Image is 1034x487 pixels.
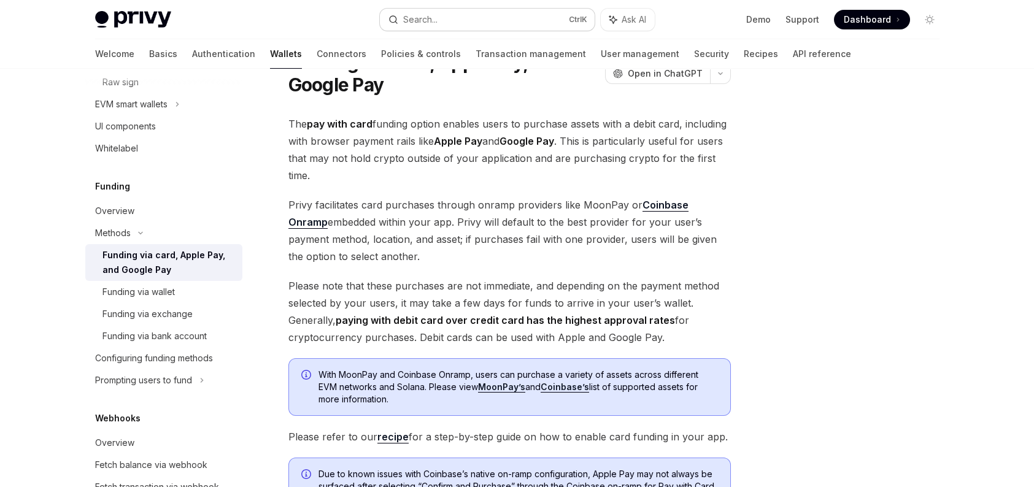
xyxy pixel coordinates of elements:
[920,10,939,29] button: Toggle dark mode
[288,196,731,265] span: Privy facilitates card purchases through onramp providers like MoonPay or embedded within your ap...
[95,458,207,472] div: Fetch balance via webhook
[102,248,235,277] div: Funding via card, Apple Pay, and Google Pay
[403,12,438,27] div: Search...
[95,435,134,450] div: Overview
[95,351,213,366] div: Configuring funding methods
[541,382,589,393] a: Coinbase’s
[628,67,703,80] span: Open in ChatGPT
[318,369,718,405] span: With MoonPay and Coinbase Onramp, users can purchase a variety of assets across different EVM net...
[381,39,461,69] a: Policies & controls
[605,63,710,84] button: Open in ChatGPT
[744,39,778,69] a: Recipes
[478,382,525,393] a: MoonPay’s
[95,39,134,69] a: Welcome
[694,39,729,69] a: Security
[85,432,242,454] a: Overview
[844,13,891,26] span: Dashboard
[380,9,595,31] button: Search...CtrlK
[377,431,409,443] a: recipe
[85,454,242,476] a: Fetch balance via webhook
[85,244,242,281] a: Funding via card, Apple Pay, and Google Pay
[288,277,731,346] span: Please note that these purchases are not immediate, and depending on the payment method selected ...
[834,10,910,29] a: Dashboard
[476,39,586,69] a: Transaction management
[85,200,242,222] a: Overview
[95,179,130,194] h5: Funding
[317,39,366,69] a: Connectors
[785,13,819,26] a: Support
[149,39,177,69] a: Basics
[500,135,554,147] strong: Google Pay
[102,329,207,343] div: Funding via bank account
[95,204,134,218] div: Overview
[434,135,482,147] strong: Apple Pay
[95,11,171,28] img: light logo
[601,9,655,31] button: Ask AI
[793,39,851,69] a: API reference
[288,52,600,96] h1: Funding via card, Apple Pay, and Google Pay
[270,39,302,69] a: Wallets
[95,226,131,240] div: Methods
[288,428,731,445] span: Please refer to our for a step-by-step guide on how to enable card funding in your app.
[95,141,138,156] div: Whitelabel
[85,115,242,137] a: UI components
[85,137,242,159] a: Whitelabel
[622,13,646,26] span: Ask AI
[95,411,141,426] h5: Webhooks
[301,469,314,481] svg: Info
[336,314,675,326] strong: paying with debit card over credit card has the highest approval rates
[307,118,372,130] strong: pay with card
[192,39,255,69] a: Authentication
[301,370,314,382] svg: Info
[85,325,242,347] a: Funding via bank account
[288,115,731,184] span: The funding option enables users to purchase assets with a debit card, including with browser pay...
[102,307,193,321] div: Funding via exchange
[85,303,242,325] a: Funding via exchange
[95,373,192,388] div: Prompting users to fund
[95,97,168,112] div: EVM smart wallets
[85,347,242,369] a: Configuring funding methods
[601,39,679,69] a: User management
[102,285,175,299] div: Funding via wallet
[95,119,156,134] div: UI components
[569,15,587,25] span: Ctrl K
[746,13,771,26] a: Demo
[85,281,242,303] a: Funding via wallet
